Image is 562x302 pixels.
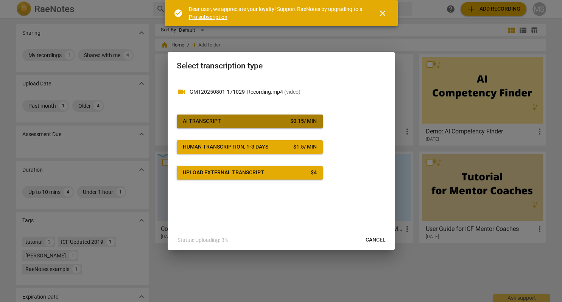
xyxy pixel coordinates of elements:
[177,61,386,71] h2: Select transcription type
[177,140,323,154] button: Human transcription, 1-3 days$1.5/ min
[378,9,387,18] span: close
[374,4,392,22] button: Close
[189,14,227,20] a: Pro subscription
[190,88,386,96] p: GMT20250801-171029_Recording.mp4(video)
[177,115,323,128] button: AI Transcript$0.15/ min
[183,169,264,177] div: Upload external transcript
[284,89,300,95] span: ( video )
[189,5,364,21] div: Dear user, we appreciate your loyalty! Support RaeNotes by upgrading to a
[311,169,317,177] div: $ 4
[366,236,386,244] span: Cancel
[293,143,317,151] div: $ 1.5 / min
[177,236,228,244] p: Status: Uploading: 3%
[174,9,183,18] span: check_circle
[360,233,392,247] button: Cancel
[177,166,323,180] button: Upload external transcript$4
[290,118,317,125] div: $ 0.15 / min
[177,87,186,96] span: videocam
[183,118,221,125] div: AI Transcript
[183,143,268,151] div: Human transcription, 1-3 days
